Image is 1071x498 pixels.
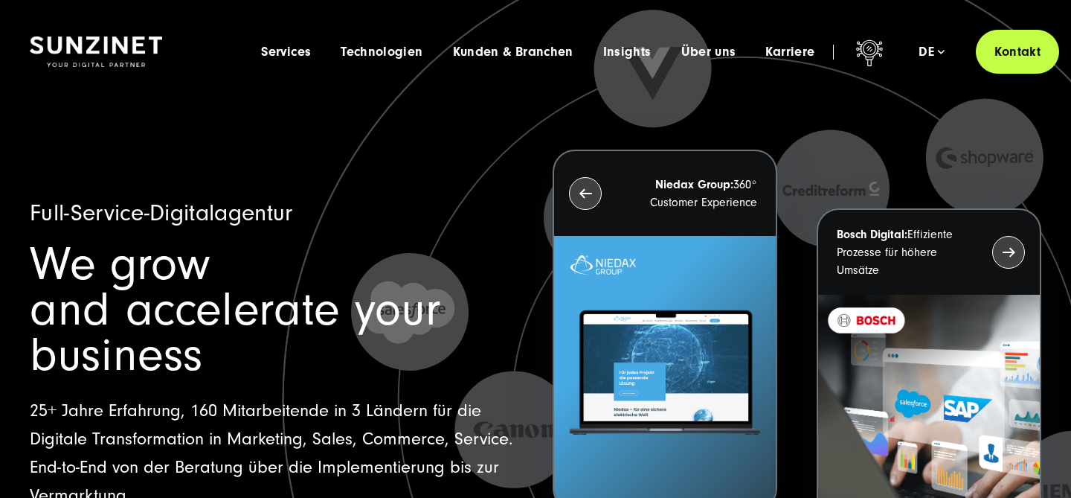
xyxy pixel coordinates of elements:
strong: Niedax Group: [655,178,733,191]
a: Über uns [681,45,736,60]
p: 360° Customer Experience [628,176,757,211]
a: Services [261,45,311,60]
span: Full-Service-Digitalagentur [30,199,293,226]
span: We grow and accelerate your business [30,237,440,382]
img: SUNZINET Full Service Digital Agentur [30,36,162,68]
div: de [919,45,945,60]
strong: Bosch Digital: [837,228,907,241]
a: Insights [603,45,652,60]
p: Effiziente Prozesse für höhere Umsätze [837,226,965,279]
a: Technologien [341,45,422,60]
a: Karriere [765,45,814,60]
a: Kontakt [976,30,1059,74]
a: Kunden & Branchen [453,45,573,60]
